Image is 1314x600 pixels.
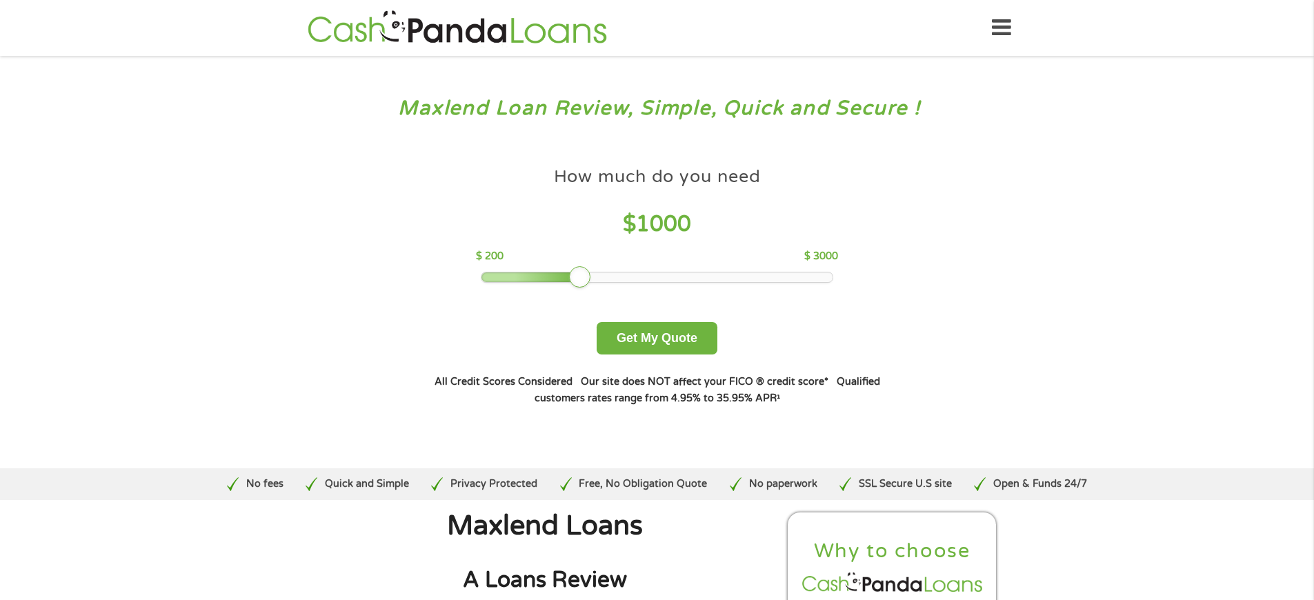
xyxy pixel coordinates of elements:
strong: All Credit Scores Considered [435,376,573,388]
span: 1000 [636,211,691,237]
span: Maxlend Loans [447,510,643,542]
h4: $ [476,210,838,239]
p: No fees [246,477,283,492]
img: GetLoanNow Logo [303,8,611,48]
p: SSL Secure U.S site [859,477,952,492]
button: Get My Quote [597,322,717,354]
p: Open & Funds 24/7 [993,477,1087,492]
h2: A Loans Review [316,566,774,594]
p: $ 200 [476,249,504,264]
p: $ 3000 [804,249,838,264]
h3: Maxlend Loan Review, Simple, Quick and Secure ! [40,96,1275,121]
p: Privacy Protected [450,477,537,492]
p: No paperwork [749,477,817,492]
p: Quick and Simple [325,477,409,492]
strong: Our site does NOT affect your FICO ® credit score* [581,376,828,388]
h4: How much do you need [554,166,761,188]
p: Free, No Obligation Quote [579,477,707,492]
h2: Why to choose [799,539,986,564]
strong: Qualified customers rates range from 4.95% to 35.95% APR¹ [535,376,880,404]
